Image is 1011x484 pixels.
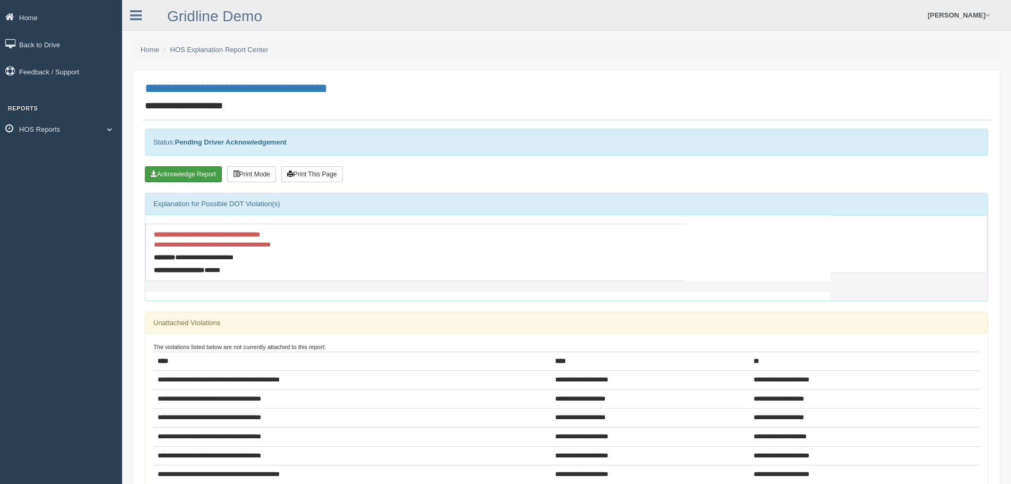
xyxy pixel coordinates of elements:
a: Home [141,46,159,54]
button: Print Mode [227,166,276,182]
strong: Pending Driver Acknowledgement [175,138,286,146]
small: The violations listed below are not currently attached to this report: [153,344,326,350]
div: Status: [145,129,988,156]
div: Explanation for Possible DOT Violation(s) [145,193,988,215]
button: Print This Page [281,166,343,182]
a: Gridline Demo [167,8,262,24]
button: Acknowledge Receipt [145,166,222,182]
a: HOS Explanation Report Center [170,46,269,54]
div: Unattached Violations [145,312,988,334]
